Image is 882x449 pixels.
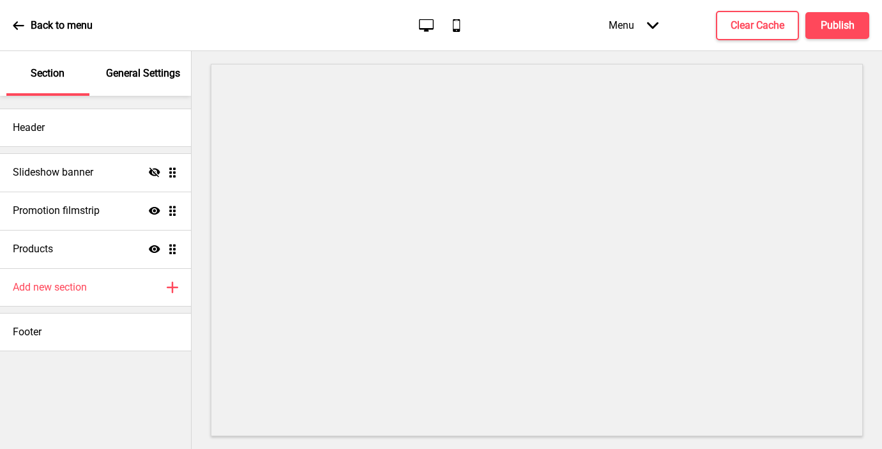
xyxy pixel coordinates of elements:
button: Publish [805,12,869,39]
h4: Header [13,121,45,135]
h4: Publish [821,19,855,33]
a: Back to menu [13,8,93,43]
h4: Clear Cache [731,19,784,33]
p: Back to menu [31,19,93,33]
h4: Add new section [13,280,87,294]
h4: Footer [13,325,42,339]
h4: Products [13,242,53,256]
h4: Slideshow banner [13,165,93,179]
div: Menu [596,6,671,44]
button: Clear Cache [716,11,799,40]
h4: Promotion filmstrip [13,204,100,218]
p: General Settings [106,66,180,80]
p: Section [31,66,65,80]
